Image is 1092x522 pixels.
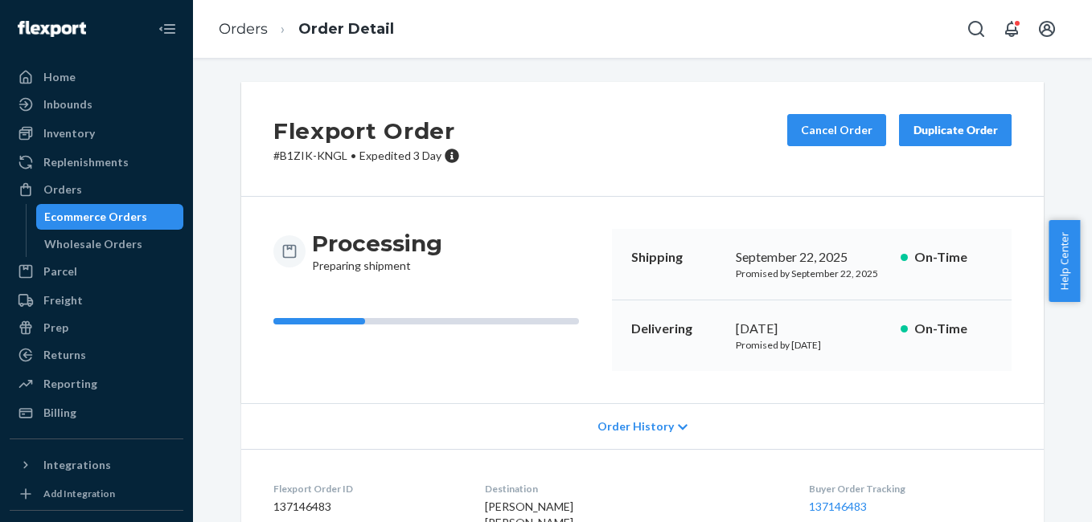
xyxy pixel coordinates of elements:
a: Order Detail [298,20,394,38]
p: # B1ZIK-KNGL [273,148,460,164]
p: Promised by [DATE] [736,338,888,352]
a: Parcel [10,259,183,284]
p: Delivering [631,320,723,338]
p: Shipping [631,248,723,267]
div: Billing [43,405,76,421]
div: Inbounds [43,96,92,112]
span: Order History [597,418,674,434]
button: Duplicate Order [899,114,1012,146]
dd: 137146483 [273,499,459,515]
div: Freight [43,292,83,308]
div: Inventory [43,125,95,141]
div: Duplicate Order [913,122,998,138]
button: Close Navigation [151,13,183,45]
img: Flexport logo [18,21,86,37]
a: Home [10,64,183,90]
a: 137146483 [809,500,867,513]
div: Ecommerce Orders [44,209,147,225]
dt: Flexport Order ID [273,482,459,495]
div: Returns [43,347,86,363]
ol: breadcrumbs [206,6,407,53]
div: [DATE] [736,320,888,338]
div: Wholesale Orders [44,236,142,252]
div: Replenishments [43,154,129,170]
span: Expedited 3 Day [359,149,441,162]
div: Prep [43,320,68,336]
div: Parcel [43,263,77,279]
button: Help Center [1049,220,1080,302]
button: Open Search Box [960,13,992,45]
button: Cancel Order [787,114,886,146]
a: Prep [10,315,183,341]
a: Reporting [10,371,183,397]
div: Integrations [43,457,111,473]
div: Home [43,69,76,85]
h3: Processing [312,229,442,258]
p: On-Time [914,248,992,267]
p: Promised by September 22, 2025 [736,267,888,280]
a: Inbounds [10,92,183,117]
a: Inventory [10,120,183,146]
a: Orders [219,20,268,38]
a: Freight [10,288,183,313]
span: • [351,149,356,162]
dt: Destination [485,482,784,495]
a: Orders [10,177,183,202]
dt: Buyer Order Tracking [809,482,1012,495]
a: Replenishments [10,149,183,175]
p: On-Time [914,320,992,338]
div: Add Integration [43,487,115,500]
div: September 22, 2025 [736,248,888,267]
a: Ecommerce Orders [36,204,184,230]
button: Open notifications [996,13,1028,45]
button: Integrations [10,452,183,478]
iframe: Opens a widget where you can chat to one of our agents [990,474,1076,514]
div: Preparing shipment [312,229,442,274]
div: Reporting [43,376,97,392]
a: Add Integration [10,484,183,504]
a: Billing [10,400,183,426]
button: Open account menu [1031,13,1063,45]
a: Returns [10,342,183,368]
div: Orders [43,181,82,198]
a: Wholesale Orders [36,231,184,257]
h2: Flexport Order [273,114,460,148]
